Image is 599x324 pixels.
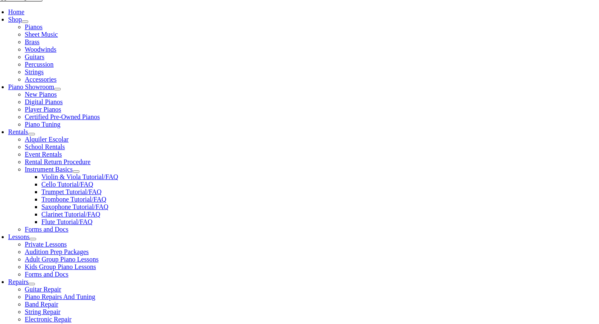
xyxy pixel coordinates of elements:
[25,121,61,128] a: Piano Tuning
[42,173,119,180] a: Violin & Viola Tutorial/FAQ
[8,128,28,135] a: Rentals
[25,98,63,105] a: Digital Pianos
[25,113,100,120] a: Certified Pre-Owned Pianos
[42,218,93,225] a: Flute Tutorial/FAQ
[8,16,22,23] a: Shop
[30,238,36,240] button: Open submenu of Lessons
[25,76,57,83] a: Accessories
[8,278,29,285] a: Repairs
[25,136,69,143] a: Alquiler Escolar
[25,46,57,53] a: Woodwinds
[22,20,28,23] button: Open submenu of Shop
[25,248,89,255] a: Audition Prep Packages
[25,53,45,60] a: Guitars
[25,23,43,30] a: Pianos
[28,283,35,285] button: Open submenu of Repairs
[25,68,44,75] a: Strings
[25,263,96,270] a: Kids Group Piano Lessons
[25,31,58,38] a: Sheet Music
[25,143,65,150] a: School Rentals
[25,226,69,233] a: Forms and Docs
[25,158,91,165] a: Rental Return Procedure
[42,196,106,203] a: Trombone Tutorial/FAQ
[25,38,40,45] a: Brass
[25,151,62,158] a: Event Rentals
[25,256,99,263] a: Adult Group Piano Lessons
[8,8,25,15] a: Home
[25,166,73,173] a: Instrument Basics
[25,241,67,248] a: Private Lessons
[54,88,61,90] button: Open submenu of Piano Showroom
[25,316,72,323] a: Electronic Repair
[25,308,61,315] a: String Repair
[42,203,109,210] a: Saxophone Tutorial/FAQ
[25,106,62,113] a: Player Pianos
[28,133,35,135] button: Open submenu of Rentals
[42,211,101,218] a: Clarinet Tutorial/FAQ
[42,188,101,195] a: Trumpet Tutorial/FAQ
[25,61,54,68] a: Percussion
[8,233,30,240] a: Lessons
[42,181,94,188] a: Cello Tutorial/FAQ
[25,293,95,300] a: Piano Repairs And Tuning
[25,286,62,293] a: Guitar Repair
[73,170,79,173] button: Open submenu of Instrument Basics
[25,301,58,308] a: Band Repair
[8,83,54,90] a: Piano Showroom
[25,271,69,278] a: Forms and Docs
[25,91,57,98] a: New Pianos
